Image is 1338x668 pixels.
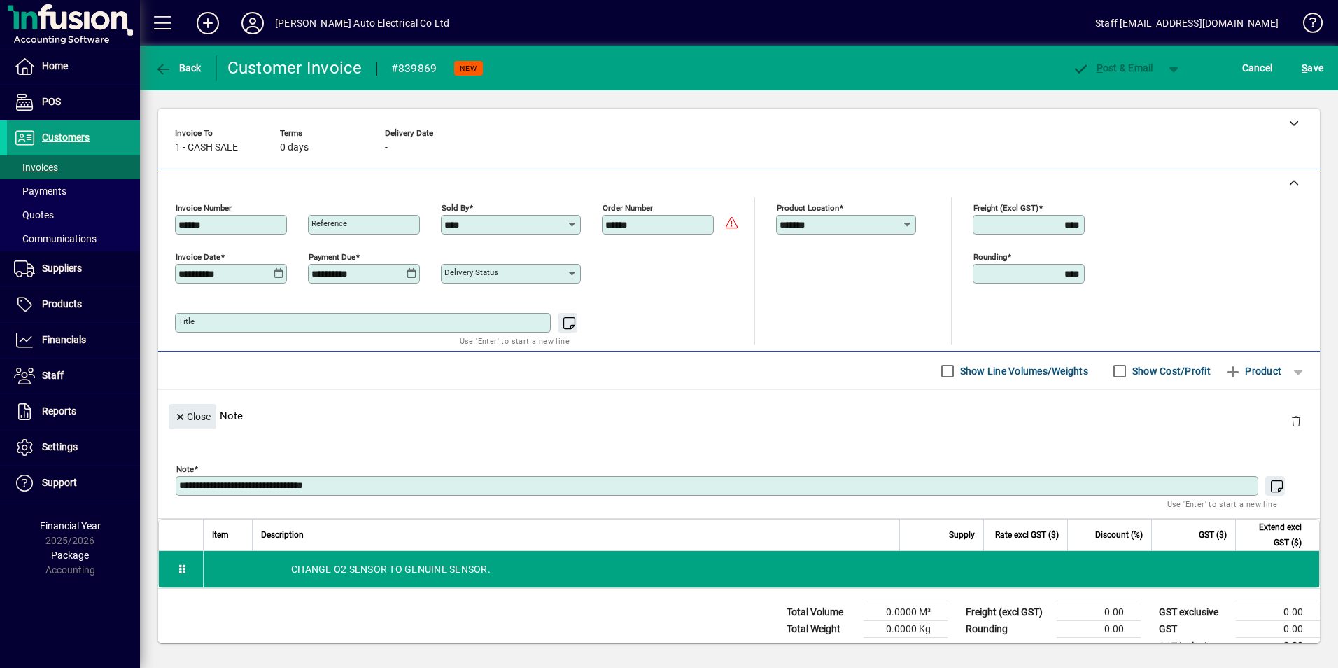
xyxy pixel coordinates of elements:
[204,551,1319,587] div: CHANGE O2 SENSOR TO GENUINE SENSOR.
[1065,55,1160,81] button: Post & Email
[7,287,140,322] a: Products
[1279,415,1313,427] app-page-header-button: Delete
[175,142,238,153] span: 1 - CASH SALE
[442,203,469,213] mat-label: Sold by
[178,316,195,326] mat-label: Title
[14,186,66,197] span: Payments
[959,604,1057,621] td: Freight (excl GST)
[1236,621,1320,638] td: 0.00
[185,11,230,36] button: Add
[40,520,101,531] span: Financial Year
[42,334,86,345] span: Financials
[1239,55,1276,81] button: Cancel
[7,466,140,501] a: Support
[14,162,58,173] span: Invoices
[42,60,68,71] span: Home
[864,621,948,638] td: 0.0000 Kg
[42,441,78,452] span: Settings
[7,85,140,120] a: POS
[7,49,140,84] a: Home
[460,333,570,349] mat-hint: Use 'Enter' to start a new line
[444,267,498,277] mat-label: Delivery status
[280,142,309,153] span: 0 days
[7,430,140,465] a: Settings
[42,132,90,143] span: Customers
[212,527,229,543] span: Item
[864,604,948,621] td: 0.0000 M³
[155,62,202,74] span: Back
[1293,3,1321,48] a: Knowledge Base
[1167,496,1277,512] mat-hint: Use 'Enter' to start a new line
[1302,57,1323,79] span: ave
[7,179,140,203] a: Payments
[227,57,362,79] div: Customer Invoice
[311,218,347,228] mat-label: Reference
[957,364,1088,378] label: Show Line Volumes/Weights
[385,142,388,153] span: -
[1302,62,1307,74] span: S
[1279,404,1313,438] button: Delete
[151,55,205,81] button: Back
[176,252,220,262] mat-label: Invoice date
[973,203,1038,213] mat-label: Freight (excl GST)
[1057,621,1141,638] td: 0.00
[1095,527,1143,543] span: Discount (%)
[7,394,140,429] a: Reports
[780,621,864,638] td: Total Weight
[391,57,437,80] div: #839869
[1152,621,1236,638] td: GST
[14,233,97,244] span: Communications
[1152,638,1236,655] td: GST inclusive
[603,203,653,213] mat-label: Order number
[1199,527,1227,543] span: GST ($)
[777,203,839,213] mat-label: Product location
[995,527,1059,543] span: Rate excl GST ($)
[1152,604,1236,621] td: GST exclusive
[275,12,449,34] div: [PERSON_NAME] Auto Electrical Co Ltd
[973,252,1007,262] mat-label: Rounding
[780,604,864,621] td: Total Volume
[176,203,232,213] mat-label: Invoice number
[1095,12,1279,34] div: Staff [EMAIL_ADDRESS][DOMAIN_NAME]
[949,527,975,543] span: Supply
[165,410,220,422] app-page-header-button: Close
[261,527,304,543] span: Description
[169,404,216,429] button: Close
[7,227,140,251] a: Communications
[140,55,217,81] app-page-header-button: Back
[1218,359,1288,384] button: Product
[174,405,211,429] span: Close
[7,323,140,358] a: Financials
[14,209,54,221] span: Quotes
[1236,638,1320,655] td: 0.00
[1129,364,1211,378] label: Show Cost/Profit
[42,370,64,381] span: Staff
[1244,520,1302,550] span: Extend excl GST ($)
[7,359,140,394] a: Staff
[51,550,89,561] span: Package
[1057,604,1141,621] td: 0.00
[42,96,61,107] span: POS
[1236,604,1320,621] td: 0.00
[42,298,82,309] span: Products
[7,251,140,286] a: Suppliers
[1097,62,1103,74] span: P
[42,405,76,417] span: Reports
[959,621,1057,638] td: Rounding
[7,203,140,227] a: Quotes
[1072,62,1153,74] span: ost & Email
[1242,57,1273,79] span: Cancel
[460,64,477,73] span: NEW
[230,11,275,36] button: Profile
[42,477,77,488] span: Support
[7,155,140,179] a: Invoices
[158,390,1320,441] div: Note
[176,464,194,474] mat-label: Note
[309,252,355,262] mat-label: Payment due
[1298,55,1327,81] button: Save
[1225,360,1281,382] span: Product
[42,263,82,274] span: Suppliers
